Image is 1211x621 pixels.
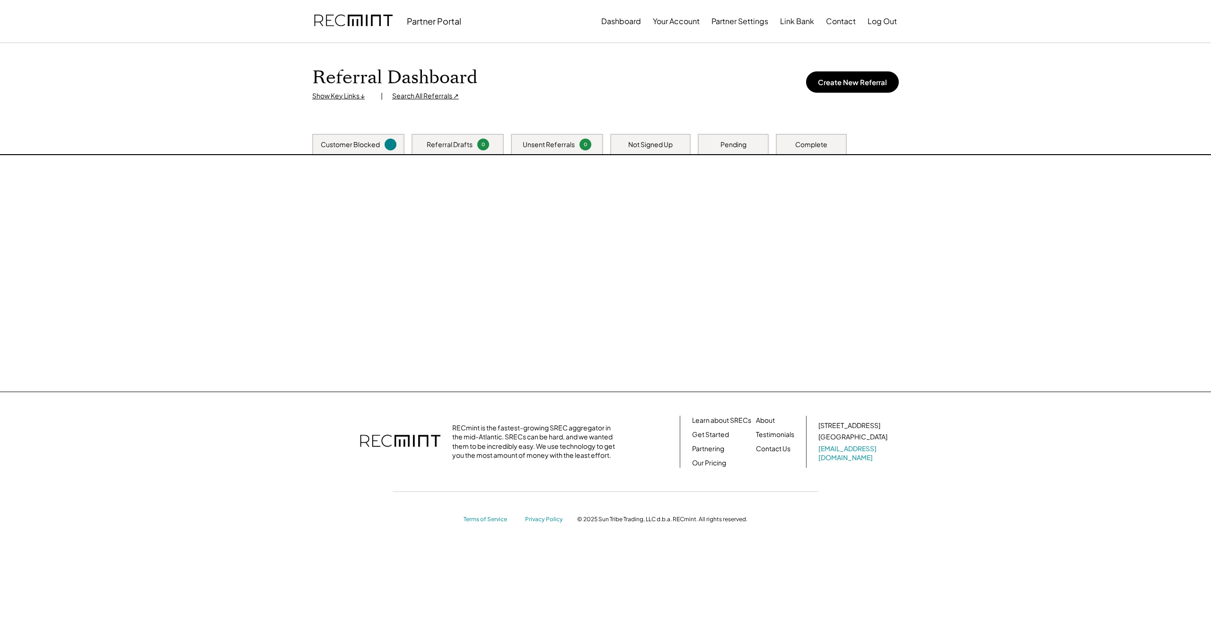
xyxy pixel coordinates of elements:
div: Show Key Links ↓ [312,91,371,101]
div: RECmint is the fastest-growing SREC aggregator in the mid-Atlantic. SRECs can be hard, and we wan... [452,423,620,460]
a: Get Started [692,430,729,439]
a: Learn about SRECs [692,416,751,425]
div: Referral Drafts [427,140,473,149]
div: Partner Portal [407,16,461,26]
div: | [381,91,383,101]
img: recmint-logotype%403x.png [360,425,440,458]
button: Your Account [653,12,700,31]
button: Dashboard [601,12,641,31]
button: Link Bank [780,12,814,31]
a: Contact Us [756,444,790,454]
h1: Referral Dashboard [312,67,477,89]
div: Customer Blocked [321,140,380,149]
div: [STREET_ADDRESS] [818,421,880,430]
a: About [756,416,775,425]
div: [GEOGRAPHIC_DATA] [818,432,887,442]
a: Terms of Service [464,516,516,524]
a: Our Pricing [692,458,726,468]
button: Log Out [868,12,897,31]
button: Create New Referral [806,71,899,93]
a: Privacy Policy [525,516,568,524]
a: [EMAIL_ADDRESS][DOMAIN_NAME] [818,444,889,463]
div: 0 [479,141,488,148]
div: 0 [581,141,590,148]
a: Testimonials [756,430,794,439]
div: © 2025 Sun Tribe Trading, LLC d.b.a. RECmint. All rights reserved. [577,516,747,523]
a: Partnering [692,444,724,454]
div: Unsent Referrals [523,140,575,149]
div: Complete [795,140,827,149]
img: recmint-logotype%403x.png [314,5,393,37]
button: Contact [826,12,856,31]
button: Partner Settings [711,12,768,31]
div: Search All Referrals ↗ [392,91,459,101]
div: Pending [720,140,746,149]
div: Not Signed Up [628,140,673,149]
